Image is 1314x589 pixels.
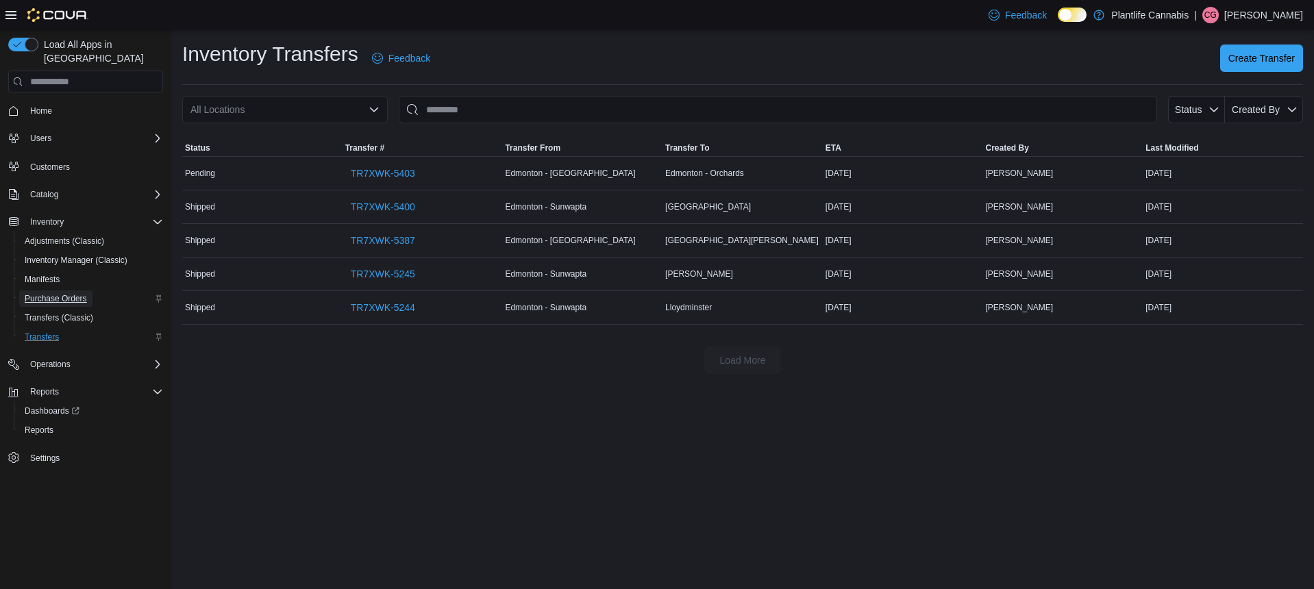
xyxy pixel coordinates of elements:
span: [PERSON_NAME] [665,268,733,279]
a: Settings [25,450,65,466]
span: Purchase Orders [25,293,87,304]
span: ETA [826,142,841,153]
span: Reports [25,384,163,400]
span: Lloydminster [665,302,712,313]
button: Users [3,129,169,148]
span: TR7XWK-5245 [351,267,415,281]
button: Purchase Orders [14,289,169,308]
div: [DATE] [1143,199,1303,215]
span: Shipped [185,302,215,313]
span: Shipped [185,235,215,246]
div: [DATE] [823,299,983,316]
span: Inventory [25,214,163,230]
span: [PERSON_NAME] [986,168,1054,179]
div: [DATE] [1143,299,1303,316]
button: Customers [3,156,169,176]
button: Inventory Manager (Classic) [14,251,169,270]
nav: Complex example [8,95,163,503]
span: Manifests [19,271,163,288]
input: This is a search bar. After typing your query, hit enter to filter the results lower in the page. [399,96,1157,123]
button: Transfers [14,327,169,347]
button: Last Modified [1143,140,1303,156]
span: Users [25,130,163,147]
span: Operations [30,359,71,370]
span: Feedback [388,51,430,65]
a: Transfers (Classic) [19,310,99,326]
span: Pending [185,168,215,179]
button: Adjustments (Classic) [14,231,169,251]
span: Feedback [1005,8,1047,22]
button: Operations [3,355,169,374]
a: Dashboards [14,401,169,421]
span: TR7XWK-5400 [351,200,415,214]
a: Feedback [367,45,436,72]
a: Home [25,103,58,119]
span: Create Transfer [1228,51,1295,65]
a: TR7XWK-5403 [345,160,421,187]
a: Reports [19,422,59,438]
span: Edmonton - Sunwapta [505,268,586,279]
button: Transfer # [343,140,503,156]
button: Status [1168,96,1225,123]
div: [DATE] [823,165,983,181]
button: Reports [25,384,64,400]
span: Inventory Manager (Classic) [19,252,163,268]
span: Transfers [25,331,59,342]
span: Transfer From [505,142,560,153]
input: Dark Mode [1058,8,1087,22]
div: Chris Graham [1202,7,1219,23]
button: Load More [704,347,781,374]
a: TR7XWK-5245 [345,260,421,288]
div: [DATE] [1143,266,1303,282]
span: Catalog [30,189,58,200]
span: Edmonton - Sunwapta [505,302,586,313]
button: ETA [823,140,983,156]
span: Reports [19,422,163,438]
span: Customers [30,162,70,173]
img: Cova [27,8,88,22]
button: Transfer From [502,140,662,156]
span: Status [185,142,210,153]
span: TR7XWK-5387 [351,234,415,247]
span: [PERSON_NAME] [986,201,1054,212]
span: Transfers (Classic) [25,312,93,323]
span: CG [1204,7,1217,23]
h1: Inventory Transfers [182,40,358,68]
span: Status [1175,104,1202,115]
a: Customers [25,159,75,175]
button: Settings [3,448,169,468]
span: [PERSON_NAME] [986,268,1054,279]
span: TR7XWK-5403 [351,166,415,180]
a: TR7XWK-5400 [345,193,421,221]
span: Customers [25,158,163,175]
p: Plantlife Cannabis [1111,7,1189,23]
div: [DATE] [823,266,983,282]
button: Inventory [3,212,169,231]
span: Operations [25,356,163,373]
span: [GEOGRAPHIC_DATA] [665,201,751,212]
span: Inventory [30,216,64,227]
span: Catalog [25,186,163,203]
span: Dashboards [19,403,163,419]
div: [DATE] [823,199,983,215]
span: Dashboards [25,405,79,416]
div: [DATE] [1143,232,1303,249]
button: Status [182,140,343,156]
div: [DATE] [823,232,983,249]
span: Last Modified [1145,142,1198,153]
button: Reports [14,421,169,440]
span: Transfers [19,329,163,345]
button: Created By [983,140,1143,156]
a: Manifests [19,271,65,288]
a: Inventory Manager (Classic) [19,252,133,268]
span: Home [25,102,163,119]
span: Created By [986,142,1029,153]
button: Users [25,130,57,147]
span: Users [30,133,51,144]
a: Transfers [19,329,64,345]
button: Open list of options [369,104,380,115]
span: Shipped [185,201,215,212]
a: Adjustments (Classic) [19,233,110,249]
button: Create Transfer [1220,45,1303,72]
span: Inventory Manager (Classic) [25,255,127,266]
